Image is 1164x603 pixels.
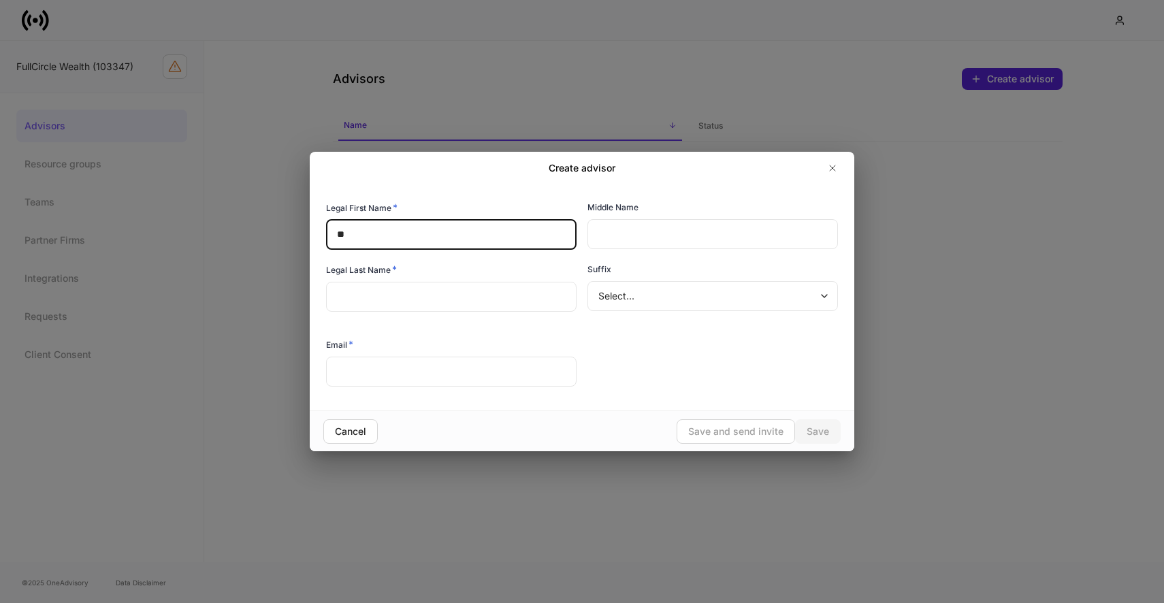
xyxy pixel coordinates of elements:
button: Save [795,419,841,444]
button: Cancel [323,419,378,444]
div: Save and send invite [688,425,783,438]
button: Save and send invite [677,419,795,444]
h6: Middle Name [587,201,638,214]
h6: Suffix [587,263,611,276]
h2: Create advisor [549,161,615,175]
div: Select... [587,281,837,311]
h6: Legal Last Name [326,263,397,276]
h6: Legal First Name [326,201,398,214]
h6: Email [326,338,353,351]
div: Cancel [335,425,366,438]
div: Save [807,425,829,438]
